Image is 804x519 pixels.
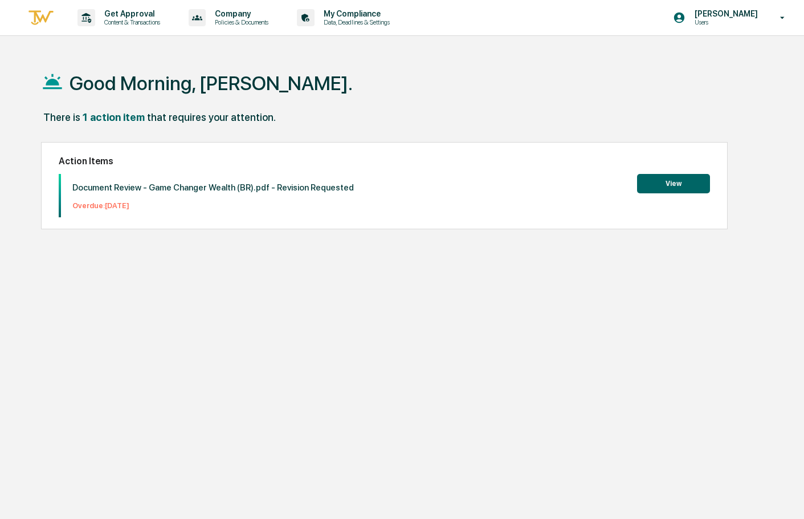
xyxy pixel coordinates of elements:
[59,156,710,167] h2: Action Items
[315,18,395,26] p: Data, Deadlines & Settings
[206,9,274,18] p: Company
[72,201,354,210] p: Overdue: [DATE]
[315,9,395,18] p: My Compliance
[72,183,354,193] p: Document Review - Game Changer Wealth (BR).pdf - Revision Requested
[95,18,166,26] p: Content & Transactions
[95,9,166,18] p: Get Approval
[43,111,80,123] div: There is
[83,111,145,123] div: 1 action item
[206,18,274,26] p: Policies & Documents
[637,174,710,193] button: View
[70,72,353,95] h1: Good Morning, [PERSON_NAME].
[685,18,764,26] p: Users
[147,111,276,123] div: that requires your attention.
[637,177,710,188] a: View
[685,9,764,18] p: [PERSON_NAME]
[27,9,55,27] img: logo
